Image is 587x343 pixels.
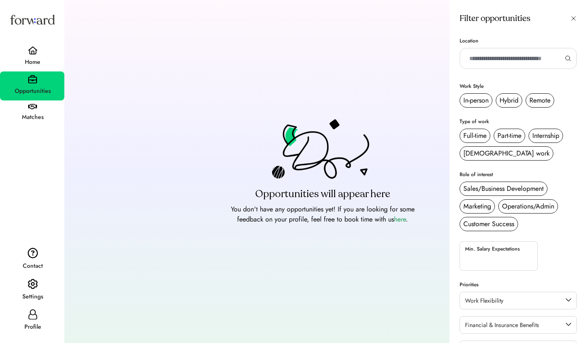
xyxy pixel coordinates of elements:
[532,131,559,141] div: Internship
[463,95,489,106] div: In-person
[230,204,415,224] div: You don't have any opportunities yet! If you are looking for some feedback on your profile, feel ...
[272,119,373,184] img: fortune%20cookie.png
[460,37,479,45] div: Location
[463,184,544,194] div: Sales/Business Development
[28,46,38,55] img: home.svg
[500,95,518,106] div: Hybrid
[463,219,514,229] div: Customer Success
[463,148,550,158] div: [DEMOGRAPHIC_DATA] work
[1,261,64,271] div: Contact
[28,75,37,84] img: briefcase.svg
[1,112,64,122] div: Matches
[502,201,554,211] div: Operations/Admin
[529,95,550,106] div: Remote
[28,104,37,110] img: handshake.svg
[463,131,487,141] div: Full-time
[8,7,56,32] img: Forward logo
[465,245,520,253] div: Min. Salary Expectations
[566,322,571,327] img: caret-up.svg
[465,298,503,303] div: Work Flexibility
[497,131,521,141] div: Part-time
[460,118,489,125] div: Type of work
[28,248,38,259] img: contact.svg
[28,279,38,290] img: settings.svg
[460,82,484,90] div: Work Style
[460,171,493,178] div: Role of interest
[1,322,64,332] div: Profile
[394,214,406,224] a: here
[463,201,491,211] div: Marketing
[465,322,539,328] div: Financial & Insurance Benefits
[460,12,530,25] div: Filter opportunities
[566,298,571,303] img: caret-up.svg
[1,86,64,96] div: Opportunities
[255,187,390,201] div: Opportunities will appear here
[1,292,64,302] div: Settings
[460,281,479,288] div: Priorities
[1,57,64,67] div: Home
